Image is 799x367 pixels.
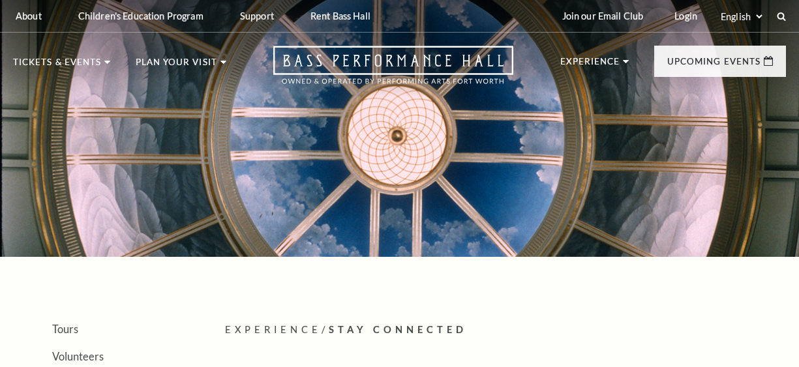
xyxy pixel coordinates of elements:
p: Rent Bass Hall [310,10,370,22]
a: Volunteers [52,350,104,362]
span: Stay Connected [329,324,467,335]
p: Experience [560,57,620,73]
a: Tours [52,323,78,335]
p: Plan Your Visit [136,58,217,74]
select: Select: [718,10,764,23]
p: Upcoming Events [667,57,761,73]
p: / [225,322,786,338]
p: Support [240,10,274,22]
p: About [16,10,42,22]
p: Tickets & Events [13,58,101,74]
span: Experience [225,324,322,335]
p: Children's Education Program [78,10,204,22]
